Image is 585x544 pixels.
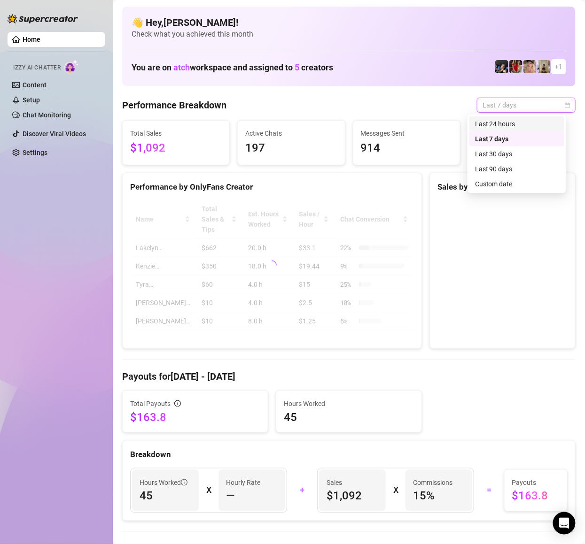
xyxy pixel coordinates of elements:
span: info-circle [174,400,181,407]
div: Sales by OnlyFans Creator [437,181,568,193]
a: Home [23,36,40,43]
article: Hourly Rate [226,477,260,488]
h1: You are on workspace and assigned to creators [132,62,333,73]
div: Last 24 hours [475,119,559,129]
div: Breakdown [130,448,568,461]
span: Hours Worked [140,477,187,488]
span: Payouts [512,477,560,488]
a: Content [23,81,47,89]
span: info-circle [181,479,187,486]
h4: Performance Breakdown [122,99,226,112]
span: Izzy AI Chatter [13,63,61,72]
h4: 👋 Hey, [PERSON_NAME] ! [132,16,566,29]
span: calendar [565,102,570,108]
div: X [393,483,398,498]
div: Custom date [469,176,564,192]
div: X [206,483,211,498]
img: AI Chatter [64,60,79,73]
div: Last 7 days [475,134,559,144]
span: 15 % [413,489,465,504]
img: Caroline [509,60,523,73]
div: + [293,483,312,498]
div: Last 30 days [475,149,559,159]
span: Check what you achieved this month [132,29,566,39]
span: 45 [140,489,191,504]
div: Last 90 days [475,164,559,174]
span: Messages Sent [361,128,452,138]
img: Lakelyn [495,60,508,73]
span: Total Sales [130,128,222,138]
div: = [480,483,499,498]
div: Last 30 days [469,146,564,161]
span: 45 [284,410,414,425]
span: $163.8 [130,410,260,425]
span: Hours Worked [284,398,414,409]
span: 197 [245,139,337,157]
div: Custom date [475,179,559,189]
div: Open Intercom Messenger [553,512,576,535]
div: Last 90 days [469,161,564,176]
div: Performance by OnlyFans Creator [130,181,414,193]
span: Total Payouts [130,398,171,409]
span: Active Chats [245,128,337,138]
span: 914 [361,139,452,157]
h4: Payouts for [DATE] - [DATE] [122,370,576,383]
span: $1,092 [327,489,378,504]
span: Sales [327,477,378,488]
span: loading [267,261,277,270]
img: Natasha [538,60,551,73]
article: Commissions [413,477,452,488]
span: 5 [295,62,299,72]
span: atch [173,62,190,72]
span: — [226,489,235,504]
div: Last 24 hours [469,116,564,131]
span: + 1 [555,61,562,72]
a: Discover Viral Videos [23,130,86,138]
a: Settings [23,149,47,156]
img: Tyra [523,60,537,73]
a: Setup [23,96,40,104]
span: $1,092 [130,139,222,157]
div: Last 7 days [469,131,564,146]
a: Chat Monitoring [23,111,71,119]
img: logo-BBDzfeDw.svg [8,14,78,23]
span: $163.8 [512,489,560,504]
span: Last 7 days [483,98,570,112]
